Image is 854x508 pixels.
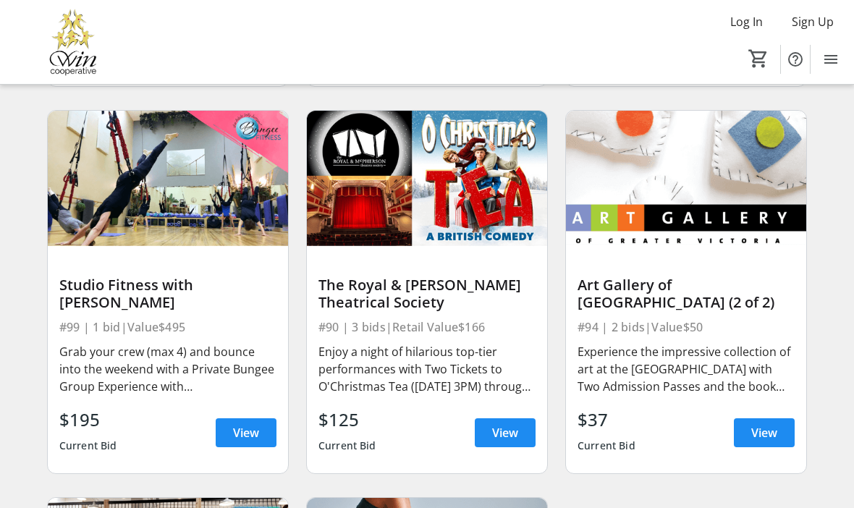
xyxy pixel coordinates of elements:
[59,343,276,395] div: Grab your crew (max 4) and bounce into the weekend with a Private Bungee Group Experience with [P...
[566,111,806,246] img: Art Gallery of Greater Victoria (2 of 2)
[745,46,771,72] button: Cart
[816,45,845,74] button: Menu
[307,111,547,246] img: The Royal & McPherson Theatrical Society
[792,13,834,30] span: Sign Up
[781,45,810,74] button: Help
[59,407,117,433] div: $195
[233,424,259,441] span: View
[59,317,276,337] div: #99 | 1 bid | Value $495
[751,424,777,441] span: View
[578,433,635,459] div: Current Bid
[578,343,795,395] div: Experience the impressive collection of art at the [GEOGRAPHIC_DATA] with Two Admission Passes an...
[59,276,276,311] div: Studio Fitness with [PERSON_NAME]
[780,10,845,33] button: Sign Up
[216,418,276,447] a: View
[719,10,774,33] button: Log In
[318,317,536,337] div: #90 | 3 bids | Retail Value $166
[318,433,376,459] div: Current Bid
[318,407,376,433] div: $125
[578,407,635,433] div: $37
[734,418,795,447] a: View
[730,13,763,30] span: Log In
[492,424,518,441] span: View
[318,343,536,395] div: Enjoy a night of hilarious top-tier performances with Two Tickets to O'Christmas Tea ([DATE] 3PM)...
[578,276,795,311] div: Art Gallery of [GEOGRAPHIC_DATA] (2 of 2)
[9,6,138,78] img: Victoria Women In Need Community Cooperative's Logo
[48,111,288,246] img: Studio Fitness with Justina Bailey
[318,276,536,311] div: The Royal & [PERSON_NAME] Theatrical Society
[59,433,117,459] div: Current Bid
[475,418,536,447] a: View
[578,317,795,337] div: #94 | 2 bids | Value $50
